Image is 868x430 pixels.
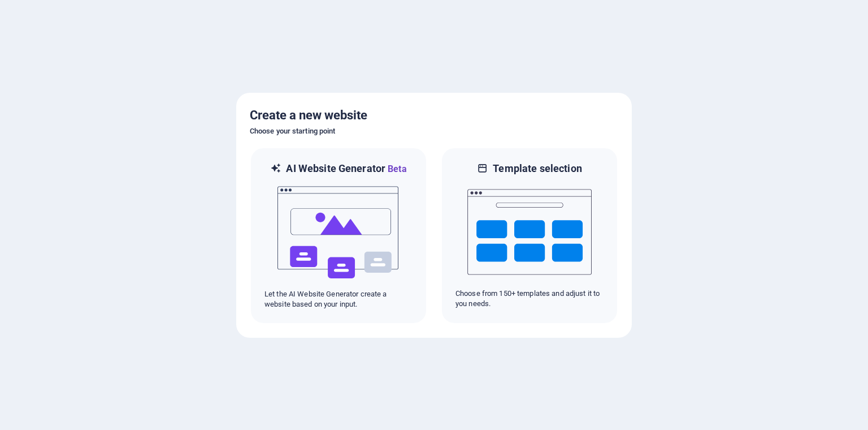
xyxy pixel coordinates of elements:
span: Beta [385,164,407,174]
div: AI Website GeneratorBetaaiLet the AI Website Generator create a website based on your input. [250,147,427,324]
h6: AI Website Generator [286,162,406,176]
h6: Choose your starting point [250,124,618,138]
h6: Template selection [493,162,581,175]
img: ai [276,176,401,289]
p: Let the AI Website Generator create a website based on your input. [264,289,413,309]
div: Template selectionChoose from 150+ templates and adjust it to you needs. [441,147,618,324]
p: Choose from 150+ templates and adjust it to you needs. [455,289,604,309]
h5: Create a new website [250,106,618,124]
